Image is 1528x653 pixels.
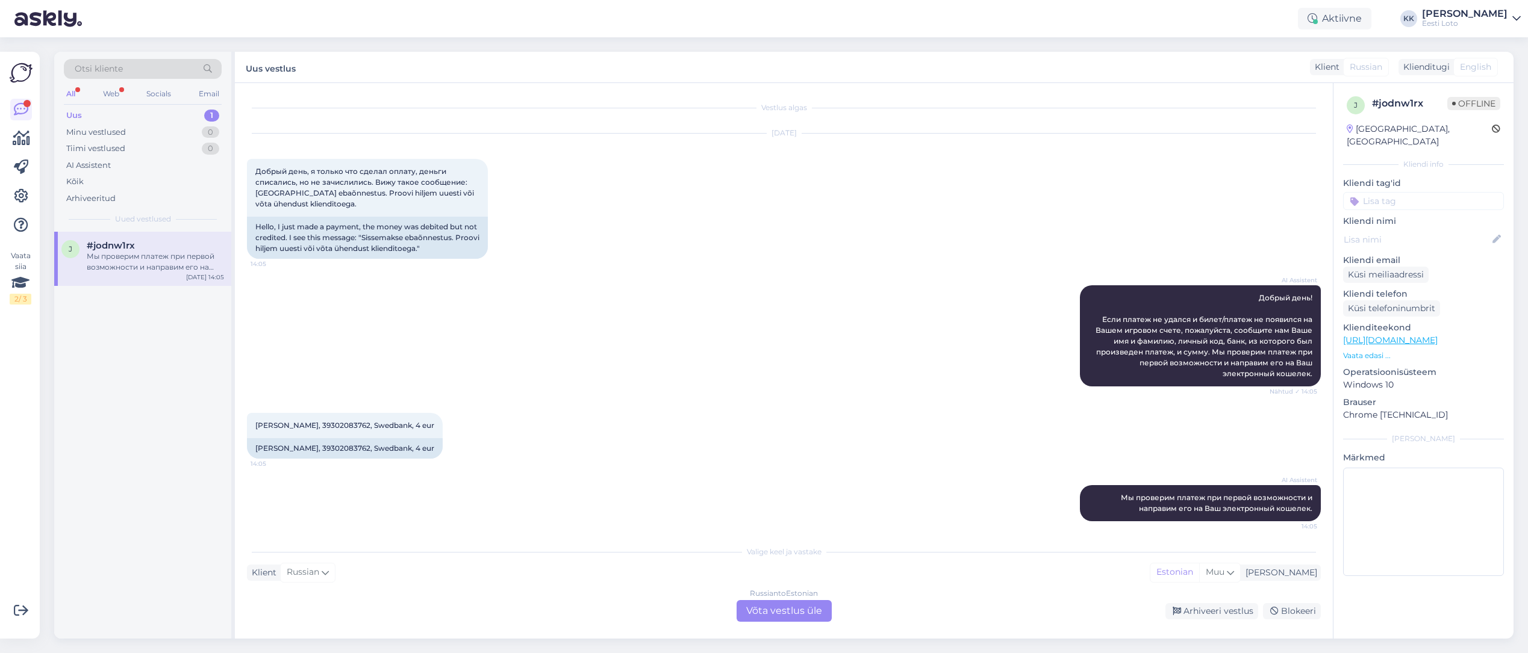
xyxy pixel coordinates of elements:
input: Lisa tag [1343,192,1504,210]
div: Tiimi vestlused [66,143,125,155]
div: Socials [144,86,173,102]
img: Askly Logo [10,61,33,84]
div: 1 [204,110,219,122]
span: 14:05 [1272,522,1317,531]
div: [PERSON_NAME], 39302083762, Swedbank, 4 eur [247,438,443,459]
p: Brauser [1343,396,1504,409]
div: [PERSON_NAME] [1343,433,1504,444]
div: Arhiveeritud [66,193,116,205]
div: 0 [202,126,219,138]
div: Küsi meiliaadressi [1343,267,1429,283]
span: Russian [287,566,319,579]
div: [DATE] 14:05 [186,273,224,282]
a: [URL][DOMAIN_NAME] [1343,335,1438,345]
span: 14:05 [251,459,296,468]
div: # jodnw1rx [1372,96,1447,111]
div: Uus [66,110,82,122]
p: Kliendi tag'id [1343,177,1504,190]
div: 0 [202,143,219,155]
p: Vaata edasi ... [1343,350,1504,361]
div: [GEOGRAPHIC_DATA], [GEOGRAPHIC_DATA] [1347,123,1492,148]
div: Мы проверим платеж при первой возможности и направим его на Ваш электронный кошелек. [87,251,224,273]
span: Offline [1447,97,1500,110]
p: Operatsioonisüsteem [1343,366,1504,379]
div: Eesti Loto [1422,19,1508,28]
div: Klient [1310,61,1339,73]
p: Kliendi nimi [1343,215,1504,227]
a: [PERSON_NAME]Eesti Loto [1422,9,1521,28]
span: j [1354,101,1358,110]
div: KK [1400,10,1417,27]
div: 2 / 3 [10,294,31,305]
div: [PERSON_NAME] [1241,566,1317,579]
span: #jodnw1rx [87,240,135,251]
span: Uued vestlused [115,214,171,224]
div: Klienditugi [1399,61,1450,73]
span: Мы проверим платеж при первой возможности и направим его на Ваш электронный кошелек. [1121,493,1314,513]
div: Kõik [66,176,84,188]
span: Russian [1350,61,1382,73]
p: Klienditeekond [1343,321,1504,334]
label: Uus vestlus [246,59,296,75]
div: Russian to Estonian [750,588,818,599]
div: Vaata siia [10,250,31,305]
div: AI Assistent [66,159,111,172]
input: Lisa nimi [1344,233,1490,246]
p: Märkmed [1343,451,1504,464]
div: [PERSON_NAME] [1422,9,1508,19]
div: Vestlus algas [247,102,1321,113]
span: AI Assistent [1272,475,1317,484]
div: Hello, I just made a payment, the money was debited but not credited. I see this message: "Sissem... [247,217,488,259]
div: Email [196,86,222,102]
div: Klient [247,566,276,579]
span: 14:05 [251,259,296,268]
p: Kliendi email [1343,254,1504,267]
div: Aktiivne [1298,8,1371,29]
div: Arhiveeri vestlus [1165,603,1258,619]
div: Blokeeri [1263,603,1321,619]
span: Nähtud ✓ 14:05 [1270,387,1317,396]
span: AI Assistent [1272,276,1317,285]
div: [DATE] [247,128,1321,138]
p: Chrome [TECHNICAL_ID] [1343,409,1504,421]
div: Küsi telefoninumbrit [1343,300,1440,317]
div: Võta vestlus üle [737,600,832,622]
span: j [69,244,72,253]
div: Kliendi info [1343,159,1504,170]
div: Estonian [1150,563,1199,581]
div: Minu vestlused [66,126,126,138]
span: English [1460,61,1491,73]
span: [PERSON_NAME], 39302083762, Swedbank, 4 eur [255,421,434,430]
div: Web [101,86,122,102]
div: Valige keel ja vastake [247,546,1321,557]
p: Kliendi telefon [1343,288,1504,300]
p: Windows 10 [1343,379,1504,391]
span: Muu [1206,566,1224,577]
span: Otsi kliente [75,63,123,75]
div: All [64,86,78,102]
span: Добрый день, я только что сделал оплату, деньги списались, но не зачислились. Вижу такое сообщени... [255,167,476,208]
